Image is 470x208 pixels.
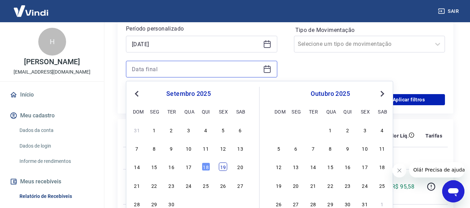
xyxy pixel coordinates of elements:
div: Choose terça-feira, 30 de setembro de 2025 [309,126,317,134]
div: Choose quinta-feira, 11 de setembro de 2025 [202,144,210,152]
div: Choose quarta-feira, 1 de outubro de 2025 [184,200,193,208]
iframe: Fechar mensagem [392,164,406,177]
div: Choose sexta-feira, 3 de outubro de 2025 [361,126,369,134]
div: Choose domingo, 12 de outubro de 2025 [274,163,283,171]
div: Choose terça-feira, 21 de outubro de 2025 [309,181,317,190]
div: Choose quarta-feira, 3 de setembro de 2025 [184,126,193,134]
div: Choose domingo, 7 de setembro de 2025 [133,144,141,152]
div: Choose sábado, 13 de setembro de 2025 [236,144,245,152]
div: Choose segunda-feira, 29 de setembro de 2025 [292,126,300,134]
iframe: Mensagem da empresa [409,162,464,177]
div: sab [236,107,245,116]
div: Choose sábado, 27 de setembro de 2025 [236,181,245,190]
p: R$ 95,58 [392,183,414,191]
div: Choose segunda-feira, 1 de setembro de 2025 [150,126,158,134]
div: Choose quinta-feira, 18 de setembro de 2025 [202,163,210,171]
div: Choose domingo, 26 de outubro de 2025 [274,200,283,208]
button: Meus recebíveis [8,174,96,189]
div: Choose domingo, 14 de setembro de 2025 [133,163,141,171]
div: Choose domingo, 21 de setembro de 2025 [133,181,141,190]
div: Choose quarta-feira, 10 de setembro de 2025 [184,144,193,152]
div: Choose terça-feira, 14 de outubro de 2025 [309,163,317,171]
div: Choose quinta-feira, 25 de setembro de 2025 [202,181,210,190]
div: Choose segunda-feira, 6 de outubro de 2025 [292,144,300,152]
div: Choose segunda-feira, 13 de outubro de 2025 [292,163,300,171]
div: Choose segunda-feira, 20 de outubro de 2025 [292,181,300,190]
div: Choose sábado, 1 de novembro de 2025 [378,200,386,208]
div: Choose sexta-feira, 5 de setembro de 2025 [219,126,227,134]
div: Choose sábado, 6 de setembro de 2025 [236,126,245,134]
div: Choose quarta-feira, 15 de outubro de 2025 [326,163,335,171]
div: Choose quinta-feira, 2 de outubro de 2025 [343,126,352,134]
div: sex [361,107,369,116]
button: Next Month [378,90,387,98]
div: qui [343,107,352,116]
div: Choose quinta-feira, 9 de outubro de 2025 [343,144,352,152]
p: Valor Líq. [386,132,409,139]
a: Início [8,87,96,102]
iframe: Botão para abrir a janela de mensagens [442,180,464,202]
div: Choose quarta-feira, 22 de outubro de 2025 [326,181,335,190]
div: Choose sábado, 20 de setembro de 2025 [236,163,245,171]
div: seg [292,107,300,116]
div: Choose quarta-feira, 1 de outubro de 2025 [326,126,335,134]
div: Choose sábado, 4 de outubro de 2025 [378,126,386,134]
div: Choose sexta-feira, 26 de setembro de 2025 [219,181,227,190]
div: ter [167,107,176,116]
div: qua [326,107,335,116]
div: Choose domingo, 5 de outubro de 2025 [274,144,283,152]
span: Olá! Precisa de ajuda? [4,5,58,10]
a: Informe de rendimentos [17,154,96,168]
div: Choose quarta-feira, 24 de setembro de 2025 [184,181,193,190]
p: [EMAIL_ADDRESS][DOMAIN_NAME] [14,68,90,76]
div: Choose domingo, 28 de setembro de 2025 [274,126,283,134]
div: Choose sexta-feira, 12 de setembro de 2025 [219,144,227,152]
div: Choose quinta-feira, 16 de outubro de 2025 [343,163,352,171]
div: Choose quinta-feira, 30 de outubro de 2025 [343,200,352,208]
div: Choose terça-feira, 28 de outubro de 2025 [309,200,317,208]
p: Período personalizado [126,25,277,33]
div: Choose terça-feira, 9 de setembro de 2025 [167,144,176,152]
div: Choose domingo, 28 de setembro de 2025 [133,200,141,208]
div: H [38,28,66,56]
div: Choose sexta-feira, 10 de outubro de 2025 [361,144,369,152]
div: qui [202,107,210,116]
div: Choose terça-feira, 7 de outubro de 2025 [309,144,317,152]
input: Data final [132,64,260,74]
div: Choose segunda-feira, 15 de setembro de 2025 [150,163,158,171]
div: Choose quinta-feira, 23 de outubro de 2025 [343,181,352,190]
label: Tipo de Movimentação [295,26,444,34]
div: Choose sexta-feira, 17 de outubro de 2025 [361,163,369,171]
div: Choose segunda-feira, 27 de outubro de 2025 [292,200,300,208]
div: Choose domingo, 19 de outubro de 2025 [274,181,283,190]
div: Choose sábado, 25 de outubro de 2025 [378,181,386,190]
div: Choose sexta-feira, 3 de outubro de 2025 [219,200,227,208]
div: dom [274,107,283,116]
div: Choose segunda-feira, 22 de setembro de 2025 [150,181,158,190]
div: sex [219,107,227,116]
a: Dados de login [17,139,96,153]
div: Choose sexta-feira, 31 de outubro de 2025 [361,200,369,208]
div: outubro 2025 [273,90,387,98]
div: Choose sábado, 18 de outubro de 2025 [378,163,386,171]
div: Choose quarta-feira, 8 de outubro de 2025 [326,144,335,152]
a: Relatório de Recebíveis [17,189,96,203]
div: Choose terça-feira, 16 de setembro de 2025 [167,163,176,171]
button: Aplicar filtros [373,94,445,105]
p: Tarifas [425,132,442,139]
div: setembro 2025 [132,90,245,98]
div: sab [378,107,386,116]
div: Choose sexta-feira, 19 de setembro de 2025 [219,163,227,171]
div: qua [184,107,193,116]
p: [PERSON_NAME] [24,58,80,66]
div: Choose terça-feira, 2 de setembro de 2025 [167,126,176,134]
div: Choose sábado, 4 de outubro de 2025 [236,200,245,208]
div: Choose sábado, 11 de outubro de 2025 [378,144,386,152]
div: seg [150,107,158,116]
div: dom [133,107,141,116]
div: Choose quinta-feira, 4 de setembro de 2025 [202,126,210,134]
a: Dados da conta [17,123,96,138]
div: Choose quinta-feira, 2 de outubro de 2025 [202,200,210,208]
div: Choose terça-feira, 30 de setembro de 2025 [167,200,176,208]
img: Vindi [8,0,54,22]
